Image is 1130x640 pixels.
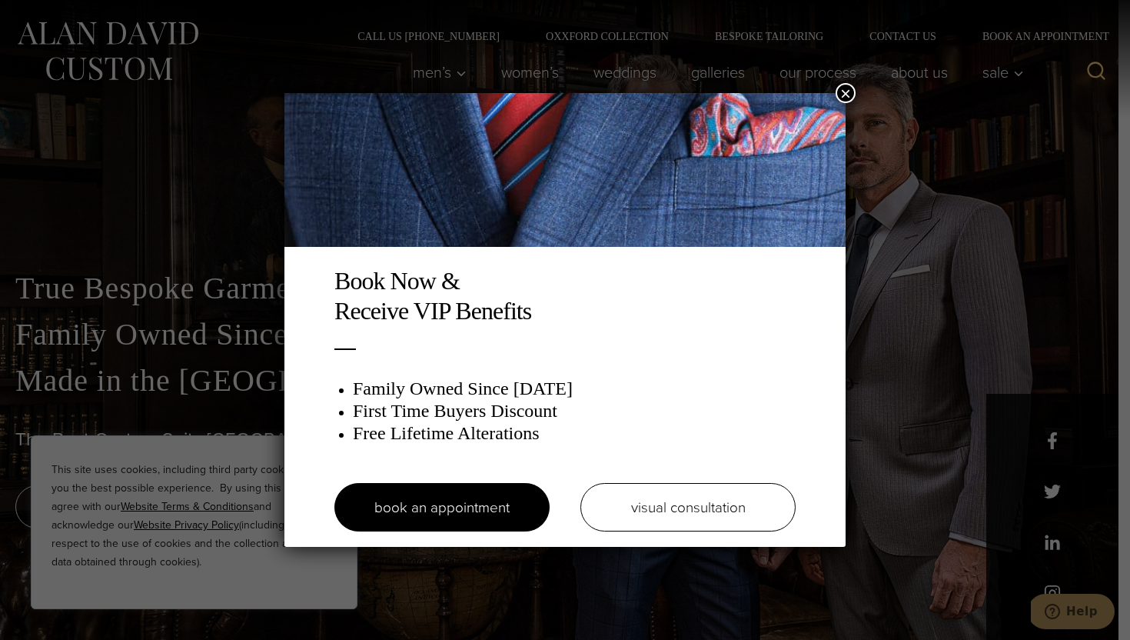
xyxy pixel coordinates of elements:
h3: First Time Buyers Discount [353,400,796,422]
h3: Family Owned Since [DATE] [353,378,796,400]
a: book an appointment [334,483,550,532]
a: visual consultation [580,483,796,532]
span: Help [35,11,67,25]
h2: Book Now & Receive VIP Benefits [334,266,796,325]
h3: Free Lifetime Alterations [353,422,796,445]
button: Close [836,83,856,103]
